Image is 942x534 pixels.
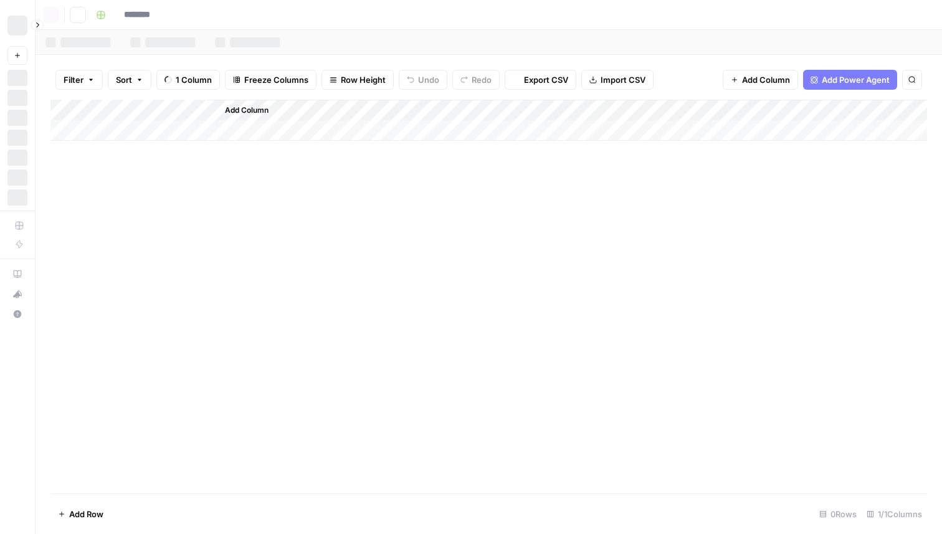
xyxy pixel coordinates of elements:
span: Import CSV [601,74,645,86]
span: Add Column [742,74,790,86]
span: Add Column [225,105,269,116]
span: Row Height [341,74,386,86]
span: 1 Column [176,74,212,86]
button: 1 Column [156,70,220,90]
button: Add Column [723,70,798,90]
button: Redo [452,70,500,90]
button: Import CSV [581,70,654,90]
button: Filter [55,70,103,90]
button: Row Height [321,70,394,90]
span: Export CSV [524,74,568,86]
span: Redo [472,74,492,86]
span: Filter [64,74,83,86]
span: Sort [116,74,132,86]
div: 1/1 Columns [862,504,927,524]
button: Freeze Columns [225,70,316,90]
div: What's new? [8,285,27,303]
button: Add Power Agent [803,70,897,90]
span: Undo [418,74,439,86]
a: AirOps Academy [7,264,27,284]
button: Export CSV [505,70,576,90]
button: Add Column [209,102,274,118]
button: Undo [399,70,447,90]
span: Add Power Agent [822,74,890,86]
button: Sort [108,70,151,90]
div: 0 Rows [814,504,862,524]
span: Add Row [69,508,103,520]
button: Add Row [50,504,111,524]
button: What's new? [7,284,27,304]
button: Help + Support [7,304,27,324]
span: Freeze Columns [244,74,308,86]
